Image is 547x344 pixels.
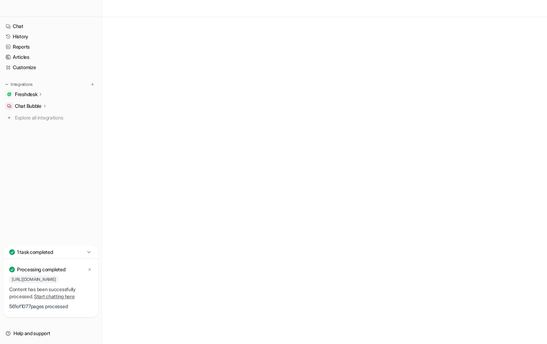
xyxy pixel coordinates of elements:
[7,92,11,96] img: Freshdesk
[6,114,13,121] img: explore all integrations
[4,82,9,87] img: expand menu
[9,303,92,310] p: 561 of 1077 pages processed
[15,112,96,123] span: Explore all integrations
[15,102,41,110] p: Chat Bubble
[15,91,37,98] p: Freshdesk
[9,286,92,300] p: Content has been successfully processed.
[3,52,99,62] a: Articles
[3,42,99,52] a: Reports
[3,32,99,41] a: History
[9,276,58,283] span: [URL][DOMAIN_NAME]
[3,81,35,88] button: Integrations
[11,82,33,87] p: Integrations
[7,104,11,108] img: Chat Bubble
[3,113,99,123] a: Explore all integrations
[90,82,95,87] img: menu_add.svg
[3,328,99,338] a: Help and support
[3,21,99,31] a: Chat
[17,249,53,256] p: 1 task completed
[3,62,99,72] a: Customize
[17,266,65,273] p: Processing completed
[34,293,75,299] a: Start chatting here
